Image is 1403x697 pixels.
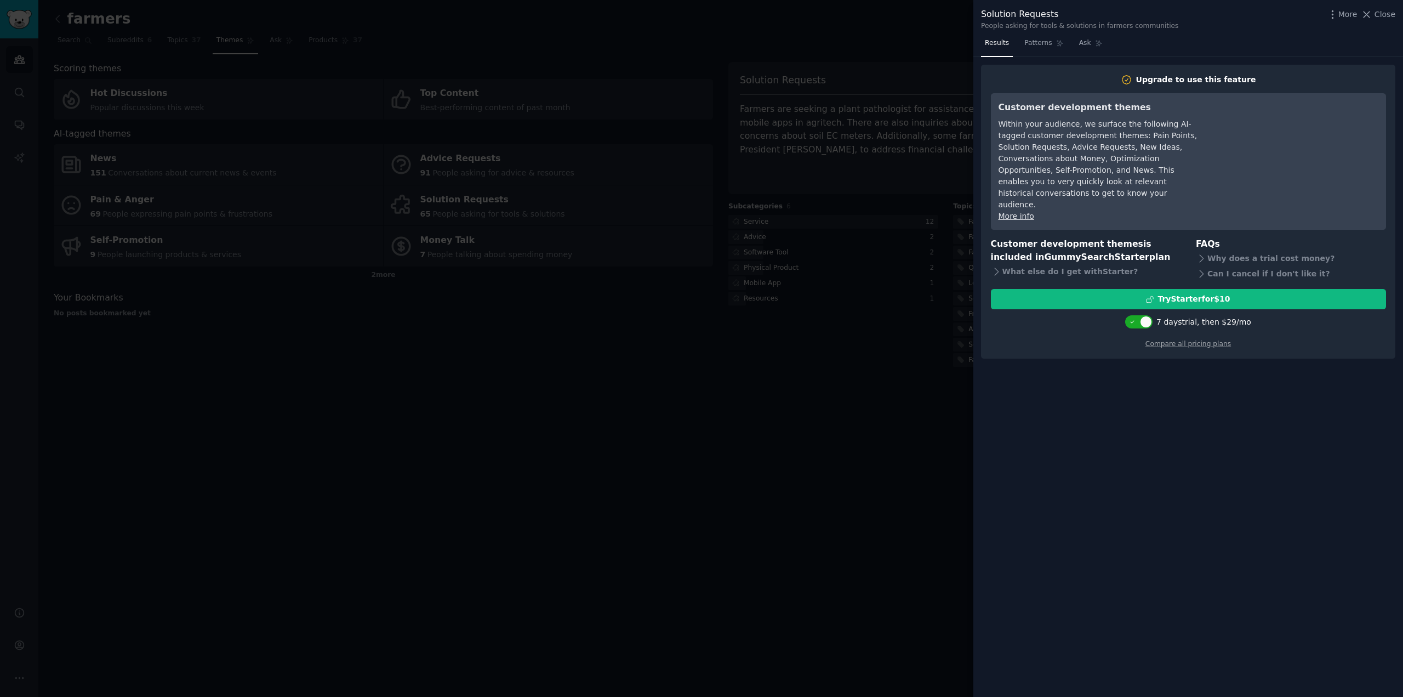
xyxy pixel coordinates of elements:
div: Upgrade to use this feature [1136,74,1256,86]
div: People asking for tools & solutions in farmers communities [981,21,1179,31]
span: Patterns [1024,38,1052,48]
span: Close [1375,9,1395,20]
a: More info [999,212,1034,220]
a: Results [981,35,1013,57]
a: Ask [1075,35,1107,57]
h3: FAQs [1196,237,1386,251]
button: TryStarterfor$10 [991,289,1386,309]
span: Results [985,38,1009,48]
div: Try Starter for $10 [1157,293,1230,305]
div: 7 days trial, then $ 29 /mo [1156,316,1251,328]
h3: Customer development themes is included in plan [991,237,1181,264]
span: GummySearch Starter [1044,252,1149,262]
a: Compare all pricing plans [1145,340,1231,348]
iframe: YouTube video player [1214,101,1378,183]
a: Patterns [1020,35,1067,57]
div: Why does a trial cost money? [1196,251,1386,266]
div: Solution Requests [981,8,1179,21]
span: Ask [1079,38,1091,48]
div: Within your audience, we surface the following AI-tagged customer development themes: Pain Points... [999,118,1199,211]
span: More [1338,9,1358,20]
button: More [1327,9,1358,20]
div: What else do I get with Starter ? [991,264,1181,280]
button: Close [1361,9,1395,20]
div: Can I cancel if I don't like it? [1196,266,1386,281]
h3: Customer development themes [999,101,1199,115]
